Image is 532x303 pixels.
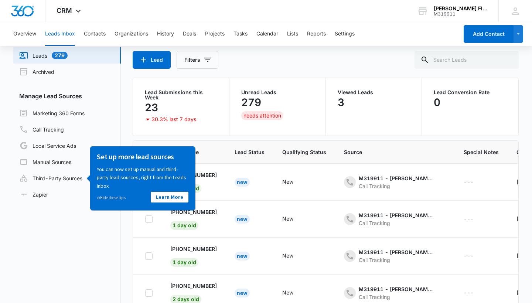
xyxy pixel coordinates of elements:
[235,252,250,261] div: New
[415,51,519,69] input: Search Leads
[359,174,433,182] div: M319911 - [PERSON_NAME] Floral Design Gallery - Ads
[344,248,446,264] div: - - Select to Edit Field
[235,290,250,296] a: New
[464,148,499,156] span: Special Notes
[19,141,76,150] a: Local Service Ads
[145,102,158,113] p: 23
[338,90,410,95] p: Viewed Leads
[12,6,104,15] h3: Set up more lead sources
[464,215,474,224] div: ---
[359,248,433,256] div: M319911 - [PERSON_NAME] Floral Design Gallery - Ads
[241,90,314,95] p: Unread Leads
[464,289,487,297] div: - - Select to Edit Field
[464,25,514,43] button: Add Contact
[344,148,446,156] span: Source
[13,22,36,46] button: Overview
[282,148,326,156] span: Qualifying Status
[359,211,433,219] div: M319911 - [PERSON_NAME] Floral Design Gallery - Ads
[464,178,474,187] div: ---
[282,289,307,297] div: - - Select to Edit Field
[170,245,217,253] p: [PHONE_NUMBER]
[256,22,278,46] button: Calendar
[233,22,248,46] button: Tasks
[151,117,196,122] p: 30.3% last 7 days
[359,256,433,264] div: Call Tracking
[282,252,293,259] div: New
[464,252,487,261] div: - - Select to Edit Field
[344,285,446,301] div: - - Select to Edit Field
[19,157,71,166] a: Manual Sources
[115,22,148,46] button: Organizations
[434,6,488,11] div: account name
[282,178,307,187] div: - - Select to Edit Field
[12,19,104,44] p: You can now set up manual and third-party lead sources, right from the Leads Inbox.
[183,22,196,46] button: Deals
[359,182,433,190] div: Call Tracking
[12,49,16,54] span: ⊘
[19,125,64,134] a: Call Tracking
[235,178,250,187] div: New
[235,216,250,222] a: New
[335,22,355,46] button: Settings
[57,7,72,14] span: CRM
[19,67,54,76] a: Archived
[434,96,440,108] p: 0
[19,109,85,118] a: Marketing 360 Forms
[66,45,104,56] a: Learn More
[170,258,198,267] span: 1 day old
[464,215,487,224] div: - - Select to Edit Field
[434,11,488,17] div: account id
[170,245,217,265] a: [PHONE_NUMBER]1 day old
[464,289,474,297] div: ---
[344,211,446,227] div: - - Select to Edit Field
[170,208,217,228] a: [PHONE_NUMBER]1 day old
[13,92,121,101] h3: Manage Lead Sources
[157,22,174,46] button: History
[170,282,217,302] a: [PHONE_NUMBER]2 days old
[282,252,307,261] div: - - Select to Edit Field
[241,96,261,108] p: 279
[19,51,68,60] a: Leads279
[235,148,265,156] span: Lead Status
[235,253,250,259] a: New
[307,22,326,46] button: Reports
[170,208,217,216] p: [PHONE_NUMBER]
[359,285,433,293] div: M319911 - [PERSON_NAME] Floral Design Gallery - Ads
[344,174,446,190] div: - - Select to Edit Field
[145,90,217,100] p: Lead Submissions this Week
[241,111,283,120] div: needs attention
[19,191,48,198] a: Zapier
[287,22,298,46] button: Lists
[464,178,487,187] div: - - Select to Edit Field
[235,215,250,224] div: New
[133,51,171,69] button: Lead
[359,293,433,301] div: Call Tracking
[84,22,106,46] button: Contacts
[45,22,75,46] button: Leads Inbox
[282,215,307,224] div: - - Select to Edit Field
[282,289,293,296] div: New
[177,51,218,69] button: Filters
[170,282,217,290] p: [PHONE_NUMBER]
[170,221,198,230] span: 1 day old
[434,90,507,95] p: Lead Conversion Rate
[12,49,41,54] a: Hide these tips
[205,22,225,46] button: Projects
[338,96,344,108] p: 3
[235,289,250,297] div: New
[464,252,474,261] div: ---
[282,178,293,185] div: New
[282,215,293,222] div: New
[19,174,82,183] a: Third-Party Sources
[359,219,433,227] div: Call Tracking
[235,179,250,185] a: New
